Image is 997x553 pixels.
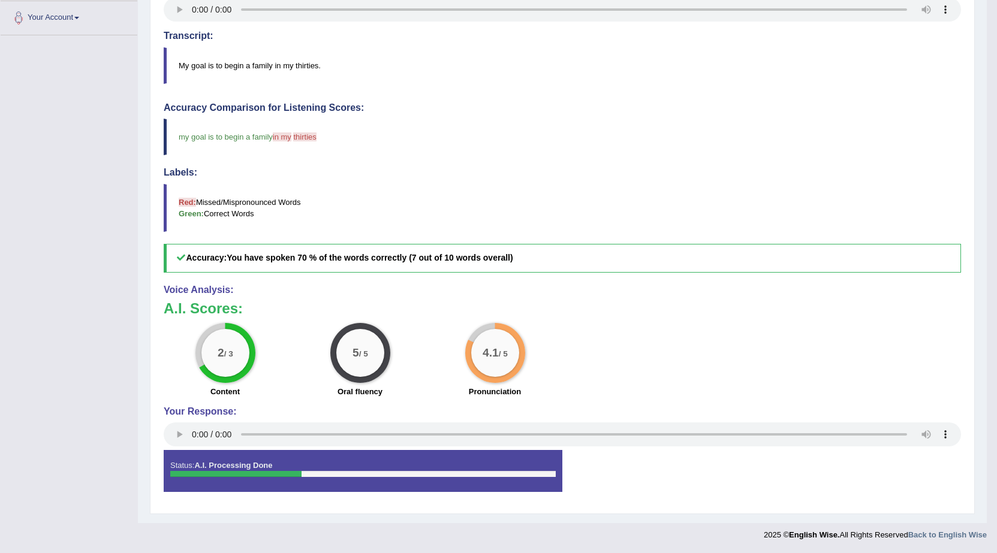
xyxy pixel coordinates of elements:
b: Red: [179,198,196,207]
label: Oral fluency [338,386,382,397]
big: 4.1 [483,346,499,359]
b: Green: [179,209,204,218]
blockquote: Missed/Mispronounced Words Correct Words [164,184,961,232]
blockquote: My goal is to begin a family in my thirties. [164,47,961,84]
h4: Voice Analysis: [164,285,961,295]
big: 5 [353,346,359,359]
h4: Transcript: [164,31,961,41]
a: Your Account [1,1,137,31]
small: / 5 [498,349,507,358]
label: Content [210,386,240,397]
div: Status: [164,450,562,492]
h4: Accuracy Comparison for Listening Scores: [164,102,961,113]
span: in my [273,132,291,141]
div: 2025 © All Rights Reserved [764,523,987,540]
small: / 3 [224,349,233,358]
span: thirties [293,132,316,141]
strong: English Wise. [789,530,839,539]
h4: Your Response: [164,406,961,417]
label: Pronunciation [469,386,521,397]
small: / 5 [359,349,368,358]
b: A.I. Scores: [164,300,243,316]
b: You have spoken 70 % of the words correctly (7 out of 10 words overall) [227,253,513,262]
big: 2 [218,346,224,359]
strong: A.I. Processing Done [194,461,272,470]
span: my goal is to begin a family [179,132,273,141]
a: Back to English Wise [908,530,987,539]
h4: Labels: [164,167,961,178]
h5: Accuracy: [164,244,961,272]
